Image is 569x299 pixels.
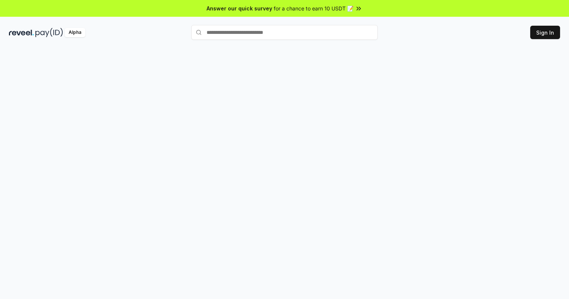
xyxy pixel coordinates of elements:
img: pay_id [35,28,63,37]
span: for a chance to earn 10 USDT 📝 [274,4,353,12]
img: reveel_dark [9,28,34,37]
div: Alpha [65,28,85,37]
span: Answer our quick survey [207,4,272,12]
button: Sign In [530,26,560,39]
